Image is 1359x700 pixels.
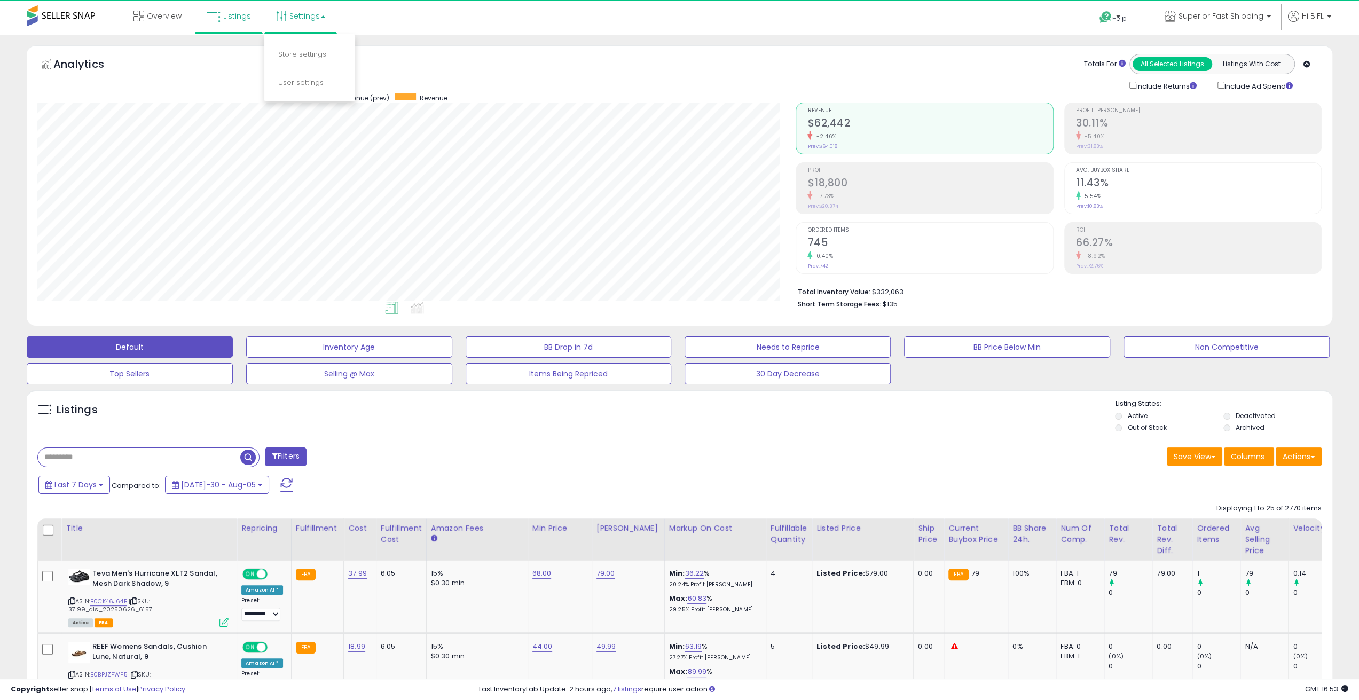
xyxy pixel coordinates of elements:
span: Help [1112,14,1127,23]
div: 0 [1109,662,1152,671]
small: 0.40% [812,252,833,260]
small: 5.54% [1081,192,1102,200]
a: Help [1091,3,1148,35]
img: 21L-ZSesWVL._SL40_.jpg [68,642,90,663]
small: (0%) [1109,652,1124,660]
div: $79.00 [816,569,905,578]
a: 89.99 [687,666,706,677]
b: Short Term Storage Fees: [797,300,881,309]
small: Prev: $20,374 [807,203,838,209]
div: Avg Selling Price [1245,523,1284,556]
a: 63.19 [685,641,702,652]
div: Min Price [532,523,587,534]
label: Deactivated [1236,411,1276,420]
small: Amazon Fees. [431,534,437,544]
div: FBA: 0 [1061,642,1096,651]
a: Store settings [278,49,326,59]
img: 41pwWCe2FAL._SL40_.jpg [68,569,90,585]
small: Prev: $64,018 [807,143,837,150]
small: -5.40% [1081,132,1105,140]
div: FBM: 1 [1061,651,1096,661]
span: | SKU: 37.99_als_20250626_6157 [68,597,152,613]
b: Total Inventory Value: [797,287,870,296]
div: Current Buybox Price [948,523,1003,545]
div: Fulfillment Cost [381,523,422,545]
div: 79.00 [1157,569,1184,578]
div: Velocity [1293,523,1332,534]
div: 0 [1109,588,1152,597]
button: Selling @ Max [246,363,452,384]
p: 20.24% Profit [PERSON_NAME] [669,581,758,588]
span: All listings currently available for purchase on Amazon [68,618,93,627]
div: 0.14 [1293,569,1336,578]
div: % [669,569,758,588]
span: Superior Fast Shipping [1179,11,1263,21]
small: FBA [296,569,316,580]
span: 2025-08-13 16:53 GMT [1305,684,1348,694]
a: B0BPJZFWP5 [90,670,128,679]
div: Amazon AI * [241,658,283,668]
div: Fulfillment [296,523,339,534]
div: Total Rev. Diff. [1157,523,1188,556]
div: 0 [1197,642,1240,651]
h5: Listings [57,403,98,418]
button: Top Sellers [27,363,233,384]
div: $0.30 min [431,651,520,661]
p: Listing States: [1115,399,1332,409]
h2: 745 [807,237,1052,251]
div: % [669,667,758,687]
div: Total Rev. [1109,523,1148,545]
p: 27.27% Profit [PERSON_NAME] [669,654,758,662]
div: 6.05 [381,569,418,578]
div: Displaying 1 to 25 of 2770 items [1216,504,1322,514]
small: Prev: 72.76% [1076,263,1103,269]
button: Items Being Repriced [466,363,672,384]
button: [DATE]-30 - Aug-05 [165,476,269,494]
b: Listed Price: [816,641,865,651]
div: 6.05 [381,642,418,651]
div: 79 [1245,569,1288,578]
span: [DATE]-30 - Aug-05 [181,479,256,490]
button: Filters [265,447,307,466]
div: 0 [1245,588,1288,597]
div: 1 [1197,569,1240,578]
button: Inventory Age [246,336,452,358]
span: Overview [147,11,182,21]
span: Profit [807,168,1052,174]
small: -2.46% [812,132,836,140]
div: 100% [1012,569,1048,578]
div: Amazon Fees [431,523,523,534]
div: Preset: [241,597,283,621]
div: Title [66,523,232,534]
div: 0.00 [918,569,936,578]
div: Repricing [241,523,287,534]
div: 5 [771,642,804,651]
div: Fulfillable Quantity [771,523,807,545]
div: Amazon AI * [241,585,283,595]
small: (0%) [1197,652,1212,660]
b: Min: [669,641,685,651]
span: Revenue [807,108,1052,114]
div: Ship Price [918,523,939,545]
a: 60.83 [687,593,706,604]
a: 79.00 [596,568,615,579]
b: Min: [669,568,685,578]
h2: 30.11% [1076,117,1321,131]
b: Listed Price: [816,568,865,578]
p: 29.25% Profit [PERSON_NAME] [669,606,758,614]
span: OFF [266,570,283,579]
div: BB Share 24h. [1012,523,1051,545]
span: Revenue (prev) [341,93,389,103]
small: Prev: 742 [807,263,828,269]
h2: $18,800 [807,177,1052,191]
a: 37.99 [348,568,367,579]
div: % [669,642,758,662]
div: Preset: [241,670,283,694]
li: $332,063 [797,285,1314,297]
button: Default [27,336,233,358]
button: Save View [1167,447,1222,466]
div: 15% [431,642,520,651]
button: All Selected Listings [1133,57,1212,71]
div: FBM: 0 [1061,578,1096,588]
b: Teva Men's Hurricane XLT2 Sandal, Mesh Dark Shadow, 9 [92,569,222,591]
